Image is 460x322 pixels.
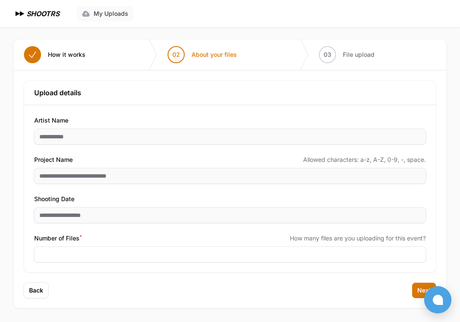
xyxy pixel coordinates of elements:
[34,88,426,98] h3: Upload details
[34,115,68,126] span: Artist Name
[324,50,331,59] span: 03
[417,286,431,295] span: Next
[14,39,96,70] button: How it works
[412,283,436,298] button: Next
[14,9,59,19] a: SHOOTRS SHOOTRS
[424,286,451,313] button: Open chat window
[77,6,133,21] a: My Uploads
[29,286,43,295] span: Back
[172,50,180,59] span: 02
[48,50,86,59] span: How it works
[303,155,426,164] span: Allowed characters: a-z, A-Z, 0-9, -, space.
[157,39,247,70] button: 02 About your files
[27,9,59,19] h1: SHOOTRS
[192,50,237,59] span: About your files
[34,194,74,204] span: Shooting Date
[309,39,385,70] button: 03 File upload
[343,50,374,59] span: File upload
[94,9,128,18] span: My Uploads
[24,283,48,298] button: Back
[290,234,426,243] span: How many files are you uploading for this event?
[34,233,82,243] span: Number of Files
[34,155,73,165] span: Project Name
[14,9,27,19] img: SHOOTRS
